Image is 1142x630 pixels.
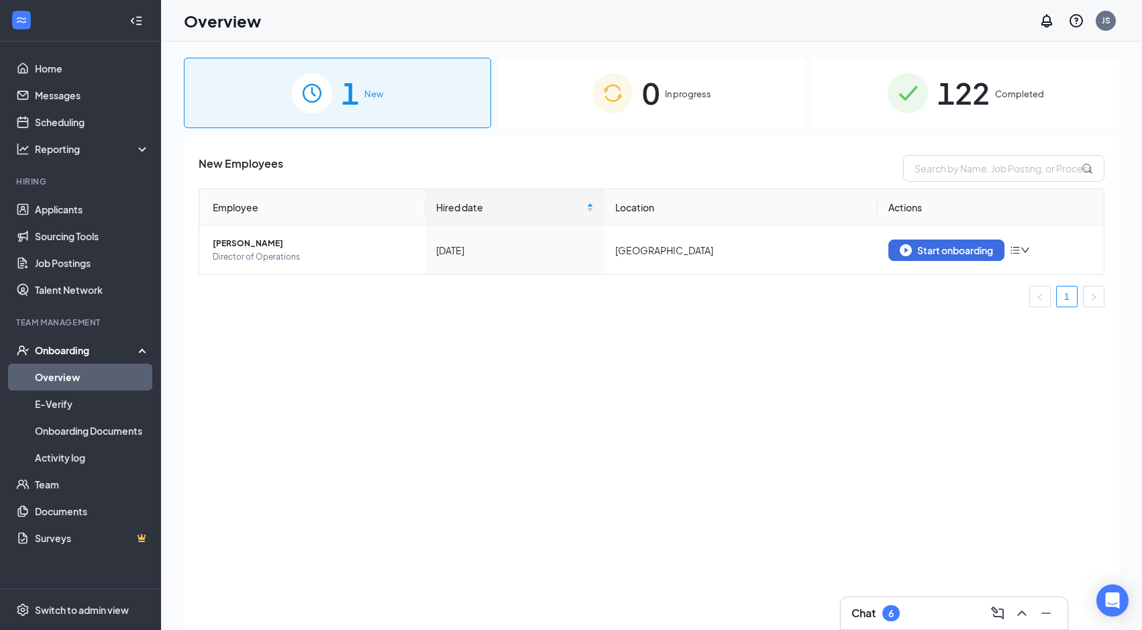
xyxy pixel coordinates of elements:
button: left [1029,286,1051,307]
a: 1 [1057,286,1077,307]
a: Scheduling [35,109,150,136]
th: Location [605,189,878,226]
div: JS [1102,15,1110,26]
a: Sourcing Tools [35,223,150,250]
svg: Analysis [16,142,30,156]
svg: Collapse [129,14,143,28]
a: E-Verify [35,390,150,417]
span: Completed [995,87,1044,101]
div: Switch to admin view [35,603,129,617]
div: [DATE] [436,243,594,258]
span: bars [1010,245,1021,256]
button: right [1083,286,1104,307]
a: Team [35,471,150,498]
a: Activity log [35,444,150,471]
h1: Overview [184,9,261,32]
a: SurveysCrown [35,525,150,552]
svg: QuestionInfo [1068,13,1084,29]
a: Talent Network [35,276,150,303]
svg: Minimize [1038,605,1054,621]
svg: Notifications [1039,13,1055,29]
th: Actions [878,189,1104,226]
li: 1 [1056,286,1078,307]
svg: WorkstreamLogo [15,13,28,27]
svg: UserCheck [16,344,30,357]
span: 0 [642,70,660,116]
a: Messages [35,82,150,109]
button: Start onboarding [888,240,1004,261]
a: Home [35,55,150,82]
h3: Chat [851,606,876,621]
a: Overview [35,364,150,390]
span: right [1090,293,1098,301]
span: 1 [342,70,359,116]
li: Previous Page [1029,286,1051,307]
input: Search by Name, Job Posting, or Process [903,155,1104,182]
span: Director of Operations [213,250,415,264]
div: Onboarding [35,344,138,357]
svg: ChevronUp [1014,605,1030,621]
div: Reporting [35,142,150,156]
li: Next Page [1083,286,1104,307]
a: Applicants [35,196,150,223]
svg: ComposeMessage [990,605,1006,621]
div: Hiring [16,176,147,187]
th: Employee [199,189,425,226]
a: Job Postings [35,250,150,276]
div: Team Management [16,317,147,328]
button: Minimize [1035,602,1057,624]
span: In progress [665,87,711,101]
span: New Employees [199,155,283,182]
span: New [364,87,383,101]
button: ChevronUp [1011,602,1033,624]
td: [GEOGRAPHIC_DATA] [605,226,878,274]
div: Open Intercom Messenger [1096,584,1129,617]
span: Hired date [436,200,584,215]
span: 122 [937,70,990,116]
a: Onboarding Documents [35,417,150,444]
svg: Settings [16,603,30,617]
span: down [1021,246,1030,255]
button: ComposeMessage [987,602,1008,624]
span: left [1036,293,1044,301]
a: Documents [35,498,150,525]
div: 6 [888,608,894,619]
div: Start onboarding [900,244,993,256]
span: [PERSON_NAME] [213,237,415,250]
